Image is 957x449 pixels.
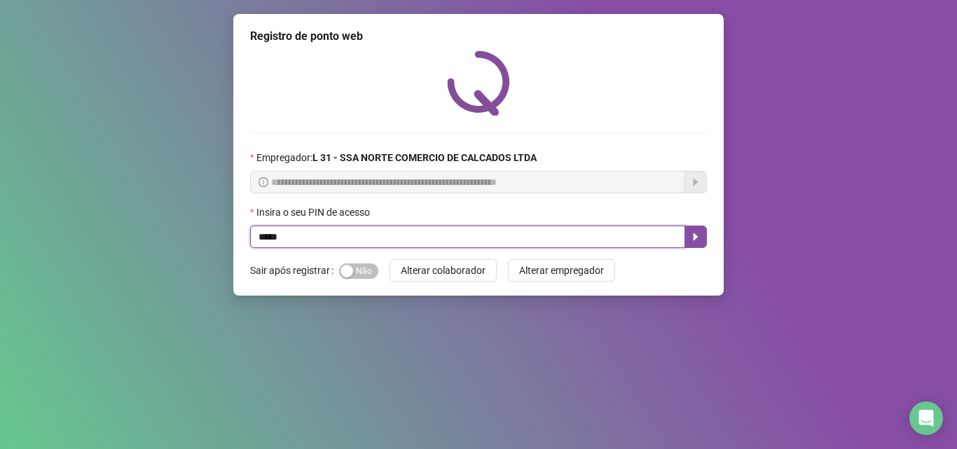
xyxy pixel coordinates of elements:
span: Empregador : [256,150,537,165]
button: Alterar empregador [508,259,615,282]
button: Alterar colaborador [390,259,497,282]
img: QRPoint [447,50,510,116]
span: caret-right [690,231,701,242]
label: Sair após registrar [250,259,339,282]
label: Insira o seu PIN de acesso [250,205,379,220]
span: info-circle [259,177,268,187]
span: Alterar empregador [519,263,604,278]
div: Registro de ponto web [250,28,707,45]
div: Open Intercom Messenger [909,401,943,435]
strong: L 31 - SSA NORTE COMERCIO DE CALCADOS LTDA [312,152,537,163]
span: Alterar colaborador [401,263,486,278]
